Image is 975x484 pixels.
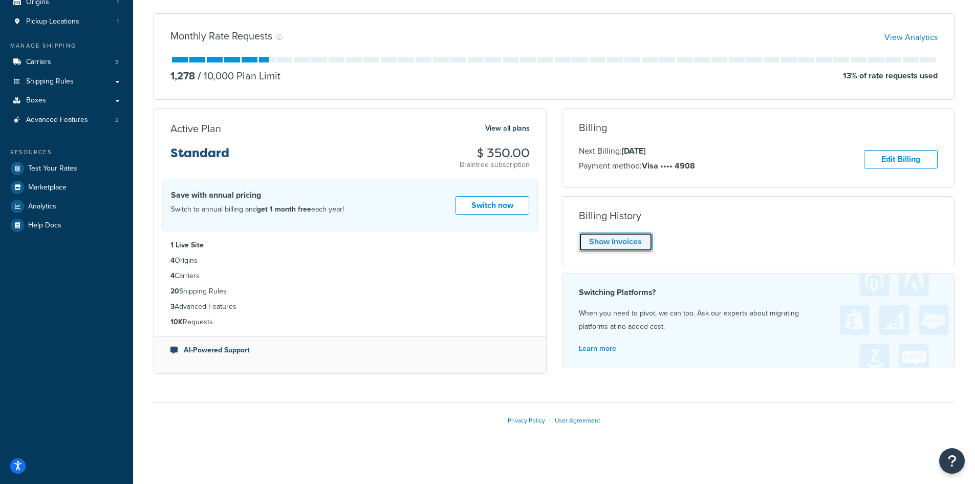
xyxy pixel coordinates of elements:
a: Help Docs [8,216,125,235]
strong: Visa •••• 4908 [642,160,695,172]
span: / [198,68,201,83]
button: Open Resource Center [939,448,965,474]
span: Carriers [26,58,51,67]
li: Shipping Rules [170,286,530,297]
div: Resources [8,148,125,157]
li: Advanced Features [8,111,125,130]
a: Carriers 3 [8,53,125,72]
span: Boxes [26,96,46,105]
a: User Agreement [555,416,600,425]
a: View all plans [485,122,530,135]
strong: 1 Live Site [170,240,204,250]
strong: 20 [170,286,179,297]
h3: Billing History [579,210,641,221]
li: Carriers [170,270,530,282]
p: 13 % of rate requests used [843,69,938,83]
a: Analytics [8,197,125,216]
a: Edit Billing [864,150,938,169]
strong: get 1 month free [257,204,311,215]
a: Shipping Rules [8,72,125,91]
h3: Monthly Rate Requests [170,30,272,41]
a: Test Your Rates [8,159,125,178]
strong: 4 [170,255,175,266]
a: Learn more [579,343,616,354]
h3: Billing [579,122,607,133]
span: Marketplace [28,183,67,192]
li: Advanced Features [170,301,530,312]
strong: [DATE] [622,145,645,157]
span: Advanced Features [26,116,88,124]
a: Advanced Features 2 [8,111,125,130]
li: AI-Powered Support [170,345,530,356]
h3: Standard [170,146,229,168]
li: Carriers [8,53,125,72]
a: View Analytics [884,31,938,43]
span: | [549,416,551,425]
div: Manage Shipping [8,41,125,50]
p: 1,278 [170,69,195,83]
h4: Switching Platforms? [579,286,938,299]
p: Braintree subscription [460,160,530,170]
p: Switch to annual billing and each year! [171,203,344,216]
p: 10,000 Plan Limit [195,69,280,83]
a: Marketplace [8,178,125,197]
span: 1 [117,17,119,26]
span: 3 [115,58,119,67]
li: Origins [170,255,530,266]
span: Shipping Rules [26,77,74,86]
a: Pickup Locations 1 [8,12,125,31]
strong: 10K [170,317,183,327]
span: Pickup Locations [26,17,79,26]
a: Boxes [8,91,125,110]
span: 2 [115,116,119,124]
li: Pickup Locations [8,12,125,31]
h3: Active Plan [170,123,221,134]
p: When you need to pivot, we can too. Ask our experts about migrating platforms at no added cost. [579,307,938,333]
a: Show Invoices [579,233,653,251]
span: Analytics [28,202,56,211]
h4: Save with annual pricing [171,189,344,201]
h3: $ 350.00 [460,146,530,160]
strong: 4 [170,270,175,281]
a: Privacy Policy [508,416,545,425]
p: Payment method: [579,159,695,173]
span: Test Your Rates [28,164,77,173]
li: Requests [170,317,530,328]
p: Next Billing: [579,144,695,158]
strong: 3 [170,301,175,312]
span: Help Docs [28,221,61,230]
a: Switch now [456,196,529,215]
